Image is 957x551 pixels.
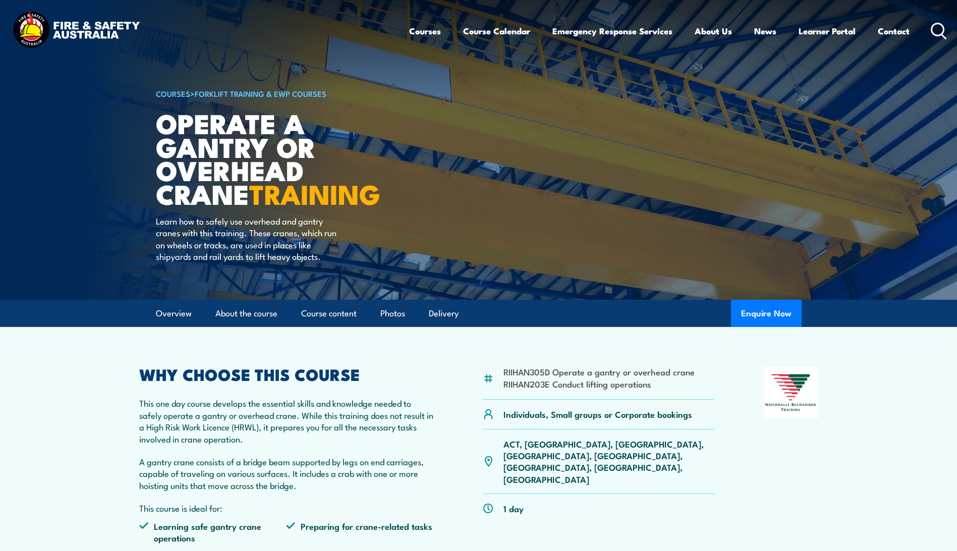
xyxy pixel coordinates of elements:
[463,18,530,44] a: Course Calendar
[429,300,459,327] a: Delivery
[139,456,434,491] p: A gantry crane consists of a bridge beam supported by legs on end carriages, capable of traveling...
[156,88,190,99] a: COURSES
[249,172,380,214] strong: TRAINING
[139,367,434,381] h2: WHY CHOOSE THIS COURSE
[764,367,818,418] img: Nationally Recognised Training logo.
[754,18,776,44] a: News
[503,366,695,377] li: RIIHAN305D Operate a gantry or overhead crane
[552,18,672,44] a: Emergency Response Services
[301,300,357,327] a: Course content
[286,520,433,544] li: Preparing for crane-related tasks
[156,111,405,205] h1: Operate a Gantry or Overhead Crane
[799,18,856,44] a: Learner Portal
[156,87,405,99] h6: >
[156,215,340,262] p: Learn how to safely use overhead and gantry cranes with this training. These cranes, which run on...
[156,300,192,327] a: Overview
[503,408,692,420] p: Individuals, Small groups or Corporate bookings
[695,18,732,44] a: About Us
[503,503,524,514] p: 1 day
[139,520,287,544] li: Learning safe gantry crane operations
[139,397,434,445] p: This one day course develops the essential skills and knowledge needed to safely operate a gantry...
[503,378,695,390] li: RIIHAN203E Conduct lifting operations
[380,300,405,327] a: Photos
[409,18,441,44] a: Courses
[503,438,715,485] p: ACT, [GEOGRAPHIC_DATA], [GEOGRAPHIC_DATA], [GEOGRAPHIC_DATA], [GEOGRAPHIC_DATA], [GEOGRAPHIC_DATA...
[878,18,910,44] a: Contact
[215,300,277,327] a: About the course
[195,88,326,99] a: Forklift Training & EWP Courses
[139,502,434,514] p: This course is ideal for:
[731,300,802,327] button: Enquire Now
